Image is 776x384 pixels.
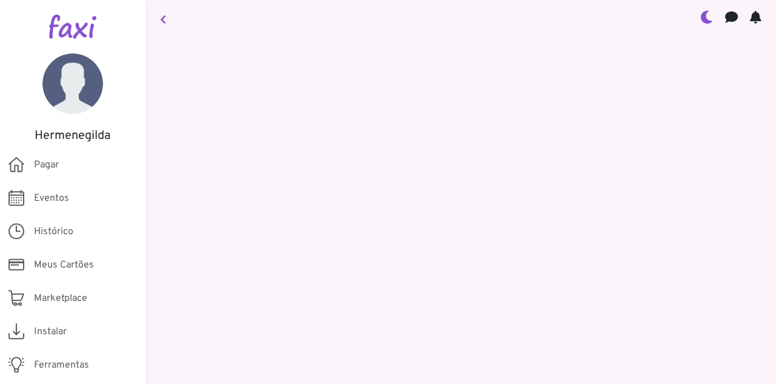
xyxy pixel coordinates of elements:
span: Instalar [34,325,67,339]
h5: Hermenegilda [18,129,127,143]
span: Eventos [34,191,69,206]
span: Meus Cartões [34,258,94,272]
span: Marketplace [34,291,87,306]
span: Pagar [34,158,59,172]
span: Histórico [34,224,73,239]
span: Ferramentas [34,358,89,372]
